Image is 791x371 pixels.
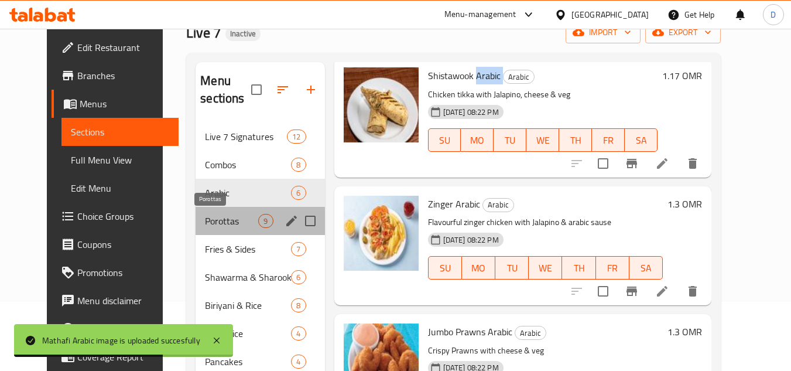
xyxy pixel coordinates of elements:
[567,260,591,277] span: TH
[667,196,702,212] h6: 1.3 OMR
[679,277,707,305] button: delete
[439,234,504,246] span: [DATE] 08:22 PM
[618,277,646,305] button: Branch-specific-item
[80,97,170,111] span: Menus
[77,69,170,83] span: Branches
[205,242,291,256] span: Fries & Sides
[562,256,595,280] button: TH
[526,128,559,152] button: WE
[196,151,324,179] div: Combos8
[428,215,663,230] p: Flavourful zinger chicken with Jalapino & arabic sause
[205,130,287,144] span: Live 7 Signatures
[679,149,707,178] button: delete
[61,146,179,174] a: Full Menu View
[292,188,305,199] span: 6
[196,207,324,235] div: Porottas9edit
[533,260,557,277] span: WE
[566,22,641,43] button: import
[297,76,325,104] button: Add section
[433,132,457,149] span: SU
[428,128,461,152] button: SU
[52,258,179,287] a: Promotions
[200,72,251,107] h2: Menu sections
[500,260,524,277] span: TU
[196,291,324,319] div: Biriyani & Rice8
[52,90,179,118] a: Menus
[77,322,170,336] span: Upsell
[629,256,663,280] button: SA
[52,33,179,62] a: Edit Restaurant
[205,214,258,228] span: Porottas
[531,132,554,149] span: WE
[444,8,516,22] div: Menu-management
[597,132,620,149] span: FR
[205,158,291,172] div: Combos
[601,260,625,277] span: FR
[283,212,300,230] button: edit
[591,279,615,304] span: Select to update
[498,132,522,149] span: TU
[655,156,669,171] a: Edit menu item
[77,350,170,364] span: Coverage Report
[225,29,261,39] span: Inactive
[71,153,170,167] span: Full Menu View
[205,186,291,200] span: Arabic
[618,149,646,178] button: Branch-specific-item
[71,125,170,139] span: Sections
[52,202,179,230] a: Choice Groups
[77,266,170,280] span: Promotions
[564,132,587,149] span: TH
[291,158,306,172] div: items
[52,287,179,315] a: Menu disclaimer
[591,151,615,176] span: Select to update
[287,131,305,142] span: 12
[196,235,324,263] div: Fries & Sides7
[291,242,306,256] div: items
[461,128,494,152] button: MO
[287,130,306,144] div: items
[667,324,702,340] h6: 1.3 OMR
[483,198,513,212] span: Arabic
[344,196,419,271] img: Zinger Arabic
[465,132,489,149] span: MO
[77,237,170,251] span: Coupons
[462,256,495,280] button: MO
[292,328,305,339] span: 4
[495,256,529,280] button: TU
[205,298,291,312] span: Biriyani & Rice
[571,8,649,21] div: [GEOGRAPHIC_DATA]
[596,256,629,280] button: FR
[428,256,462,280] button: SU
[515,326,546,340] div: Arabic
[52,62,179,90] a: Branches
[258,214,273,228] div: items
[575,25,631,40] span: import
[196,179,324,207] div: Arabic6
[225,27,261,41] div: Inactive
[645,22,721,43] button: export
[428,323,512,341] span: Jumbo Prawns Arabic
[467,260,491,277] span: MO
[205,355,291,369] span: Pancakes
[196,122,324,151] div: Live 7 Signatures12
[52,343,179,371] a: Coverage Report
[629,132,653,149] span: SA
[52,230,179,258] a: Coupons
[205,326,291,341] span: Fried Rice
[61,174,179,202] a: Edit Menu
[662,67,702,84] h6: 1.17 OMR
[439,107,504,118] span: [DATE] 08:22 PM
[61,118,179,146] a: Sections
[205,270,291,284] span: Shawarma & Sharook
[77,294,170,308] span: Menu disclaimer
[52,315,179,343] a: Upsell
[428,343,663,358] p: Crispy Prawns with cheese & veg
[433,260,457,277] span: SU
[292,244,305,255] span: 7
[771,8,776,21] span: D
[186,19,221,46] span: Live 7
[291,186,306,200] div: items
[292,356,305,367] span: 4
